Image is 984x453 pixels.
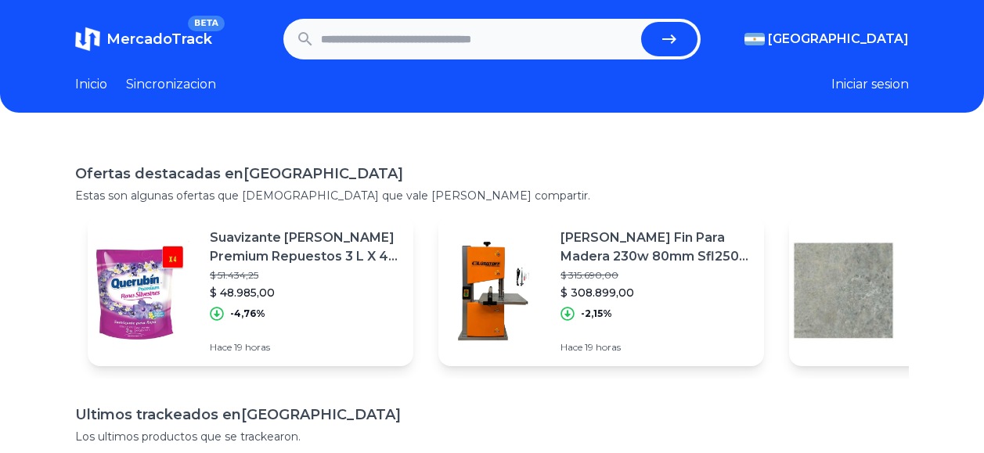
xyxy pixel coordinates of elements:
[75,429,909,444] p: Los ultimos productos que se trackearon.
[210,228,401,266] p: Suavizante [PERSON_NAME] Premium Repuestos 3 L X 4 Unidades
[88,216,413,366] a: Featured imageSuavizante [PERSON_NAME] Premium Repuestos 3 L X 4 Unidades$ 51.434,25$ 48.985,00-4...
[126,75,216,94] a: Sincronizacion
[210,341,401,354] p: Hace 19 horas
[744,33,765,45] img: Argentina
[75,27,100,52] img: MercadoTrack
[744,30,909,49] button: [GEOGRAPHIC_DATA]
[560,341,752,354] p: Hace 19 horas
[560,285,752,300] p: $ 308.899,00
[75,163,909,185] h1: Ofertas destacadas en [GEOGRAPHIC_DATA]
[831,75,909,94] button: Iniciar sesion
[75,188,909,203] p: Estas son algunas ofertas que [DEMOGRAPHIC_DATA] que vale [PERSON_NAME] compartir.
[789,236,899,346] img: Featured image
[210,285,401,300] p: $ 48.985,00
[438,236,548,346] img: Featured image
[210,269,401,282] p: $ 51.434,25
[75,404,909,426] h1: Ultimos trackeados en [GEOGRAPHIC_DATA]
[88,236,197,346] img: Featured image
[560,269,752,282] p: $ 315.690,00
[581,307,612,320] p: -2,15%
[768,30,909,49] span: [GEOGRAPHIC_DATA]
[438,216,764,366] a: Featured image[PERSON_NAME] Fin Para Madera 230w 80mm Sfl250-8 Lusqtoff$ 315.690,00$ 308.899,00-2...
[560,228,752,266] p: [PERSON_NAME] Fin Para Madera 230w 80mm Sfl250-8 Lusqtoff
[106,31,212,48] span: MercadoTrack
[230,307,265,320] p: -4,76%
[75,27,212,52] a: MercadoTrackBETA
[188,16,225,31] span: BETA
[75,75,107,94] a: Inicio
